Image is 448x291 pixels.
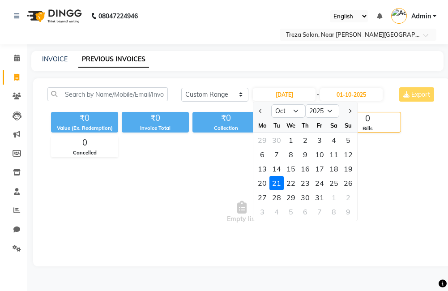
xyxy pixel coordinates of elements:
div: Tuesday, October 28, 2025 [269,190,284,205]
div: Collection [192,124,260,132]
div: Su [341,118,355,133]
div: Cancelled [51,149,118,157]
div: Th [298,118,312,133]
div: ₹0 [51,112,118,124]
div: 3 [312,133,327,147]
div: 30 [269,133,284,147]
div: 8 [284,147,298,162]
div: Sunday, October 12, 2025 [341,147,355,162]
div: Wednesday, October 22, 2025 [284,176,298,190]
span: - [316,90,319,99]
div: 7 [312,205,327,219]
div: 4 [269,205,284,219]
div: Thursday, October 23, 2025 [298,176,312,190]
div: 1 [327,190,341,205]
div: 2 [341,190,355,205]
div: 11 [327,147,341,162]
div: Friday, October 10, 2025 [312,147,327,162]
div: Friday, October 24, 2025 [312,176,327,190]
div: Saturday, October 4, 2025 [327,133,341,147]
div: 30 [298,190,312,205]
div: Mo [255,118,269,133]
div: 12 [341,147,355,162]
select: Select year [305,104,339,118]
div: Friday, October 3, 2025 [312,133,327,147]
div: ₹0 [122,112,189,124]
div: 9 [341,205,355,219]
div: 10 [312,147,327,162]
a: PREVIOUS INVOICES [78,51,149,68]
input: Search by Name/Mobile/Email/Invoice No [47,87,168,101]
div: 23 [298,176,312,190]
div: Friday, October 31, 2025 [312,190,327,205]
div: Saturday, October 18, 2025 [327,162,341,176]
div: Friday, October 17, 2025 [312,162,327,176]
div: 16 [298,162,312,176]
div: 7 [269,147,284,162]
div: 26 [341,176,355,190]
div: 20 [255,176,269,190]
div: 13 [255,162,269,176]
div: 29 [255,133,269,147]
input: End Date [320,88,383,101]
button: Previous month [257,104,265,118]
div: Tu [269,118,284,133]
div: Monday, October 6, 2025 [255,147,269,162]
div: 29 [284,190,298,205]
span: Empty list [47,168,436,257]
div: Bills [334,125,401,133]
div: 2 [298,133,312,147]
div: 27 [255,190,269,205]
div: Tuesday, October 7, 2025 [269,147,284,162]
div: 15 [284,162,298,176]
input: Start Date [253,88,316,101]
div: 5 [284,205,298,219]
div: Saturday, November 1, 2025 [327,190,341,205]
div: Thursday, October 9, 2025 [298,147,312,162]
div: 5 [341,133,355,147]
div: ₹0 [192,112,260,124]
div: 0 [334,112,401,125]
div: Tuesday, September 30, 2025 [269,133,284,147]
div: Sunday, October 5, 2025 [341,133,355,147]
div: Wednesday, October 8, 2025 [284,147,298,162]
div: 6 [255,147,269,162]
div: 24 [312,176,327,190]
img: Admin [391,8,407,24]
div: Sunday, November 2, 2025 [341,190,355,205]
div: 0 [51,137,118,149]
div: 17 [312,162,327,176]
div: Fr [312,118,327,133]
div: 25 [327,176,341,190]
div: 19 [341,162,355,176]
div: Monday, October 27, 2025 [255,190,269,205]
div: 8 [327,205,341,219]
div: Wednesday, November 5, 2025 [284,205,298,219]
div: Thursday, November 6, 2025 [298,205,312,219]
span: Admin [411,12,431,21]
div: Saturday, October 11, 2025 [327,147,341,162]
div: Tuesday, November 4, 2025 [269,205,284,219]
div: Tuesday, October 14, 2025 [269,162,284,176]
div: We [284,118,298,133]
div: 18 [327,162,341,176]
b: 08047224946 [98,4,138,29]
div: 3 [255,205,269,219]
div: 6 [298,205,312,219]
div: 9 [298,147,312,162]
div: Monday, November 3, 2025 [255,205,269,219]
div: Sunday, October 26, 2025 [341,176,355,190]
div: 1 [284,133,298,147]
div: 28 [269,190,284,205]
div: Friday, November 7, 2025 [312,205,327,219]
div: Saturday, October 25, 2025 [327,176,341,190]
div: 14 [269,162,284,176]
div: Thursday, October 2, 2025 [298,133,312,147]
div: Sunday, October 19, 2025 [341,162,355,176]
div: Sa [327,118,341,133]
div: 22 [284,176,298,190]
div: Value (Ex. Redemption) [51,124,118,132]
div: 4 [327,133,341,147]
div: Invoice Total [122,124,189,132]
div: Thursday, October 30, 2025 [298,190,312,205]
